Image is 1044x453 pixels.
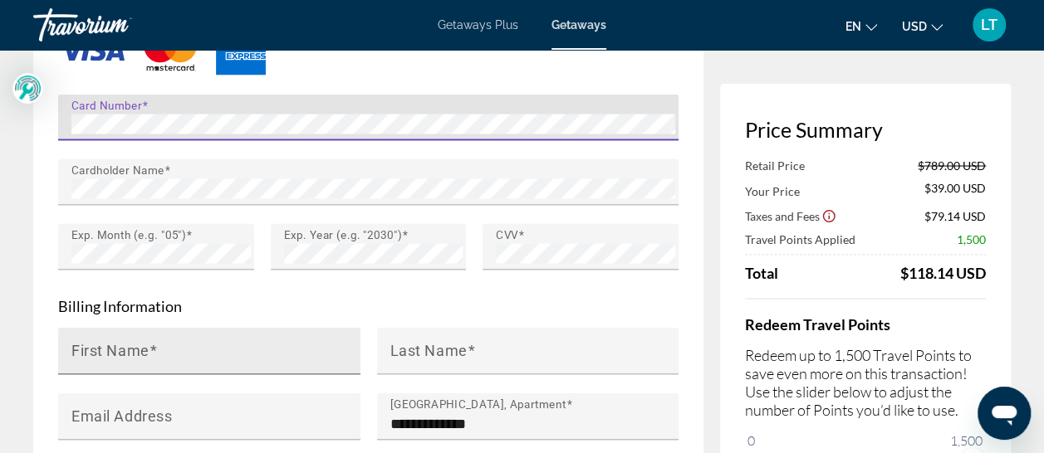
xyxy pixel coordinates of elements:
span: Your Price [745,183,800,197]
h4: Redeem Travel Points [745,314,986,333]
span: Travel Points Applied [745,231,855,246]
div: $118.14 USD [900,263,986,281]
button: Change language [845,14,877,38]
span: 0 [745,430,757,450]
a: Travorium [33,3,199,46]
p: Billing Information [58,296,679,314]
iframe: Button to launch messaging window [978,387,1031,440]
a: Getaways [551,18,606,32]
mat-label: Cardholder Name [71,163,164,176]
button: Show Taxes and Fees disclaimer [821,207,836,222]
button: Change currency [902,14,943,38]
a: Getaways Plus [438,18,518,32]
mat-label: First Name [71,341,149,358]
mat-label: CVV [496,227,518,241]
mat-label: Last Name [390,341,468,358]
mat-label: Exp. Year (e.g. "2030") [284,227,402,241]
p: Redeem up to 1,500 Travel Points to save even more on this transaction! Use the slider below to a... [745,345,986,418]
span: 1,500 [957,231,986,246]
mat-label: Exp. Month (e.g. "05") [71,227,186,241]
span: en [845,20,861,33]
span: Taxes and Fees [745,208,820,222]
span: $79.14 USD [924,208,986,222]
mat-label: Card Number [71,98,142,111]
span: 1,500 [948,430,985,450]
span: $789.00 USD [918,158,986,172]
span: Retail Price [745,158,805,172]
h3: Price Summary [745,116,986,141]
mat-label: [GEOGRAPHIC_DATA], Apartment [390,397,566,410]
button: Show Taxes and Fees breakdown [745,207,836,223]
span: USD [902,20,927,33]
span: LT [981,17,997,33]
button: User Menu [968,7,1011,42]
mat-label: Email Address [71,407,172,424]
span: Total [745,263,778,281]
span: $39.00 USD [924,180,986,198]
